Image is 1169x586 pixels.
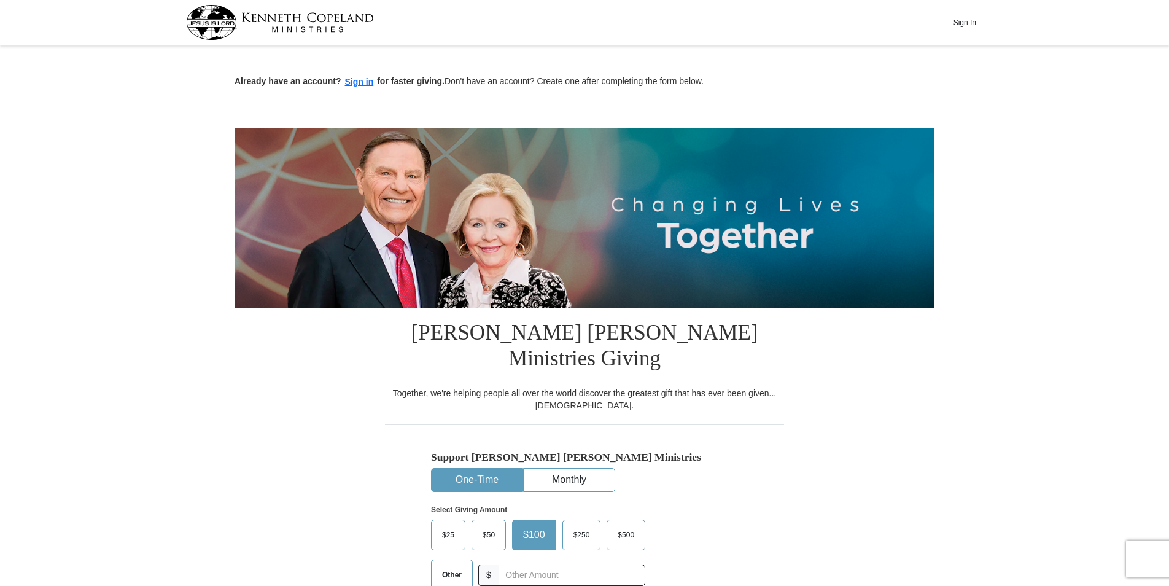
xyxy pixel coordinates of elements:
p: Don't have an account? Create one after completing the form below. [235,75,934,89]
span: $250 [567,526,596,544]
img: kcm-header-logo.svg [186,5,374,40]
input: Other Amount [499,565,645,586]
span: Other [436,566,468,584]
span: $25 [436,526,460,544]
button: Sign In [946,13,983,32]
button: Monthly [524,469,615,491]
h1: [PERSON_NAME] [PERSON_NAME] Ministries Giving [385,308,784,387]
strong: Already have an account? for faster giving. [235,76,445,86]
span: $500 [612,526,640,544]
span: $ [478,565,499,586]
div: Together, we're helping people all over the world discover the greatest gift that has ever been g... [385,387,784,412]
span: $50 [476,526,501,544]
h5: Support [PERSON_NAME] [PERSON_NAME] Ministries [431,451,738,464]
button: One-Time [432,469,522,491]
button: Sign in [341,75,378,89]
strong: Select Giving Amount [431,506,507,514]
span: $100 [517,526,551,544]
